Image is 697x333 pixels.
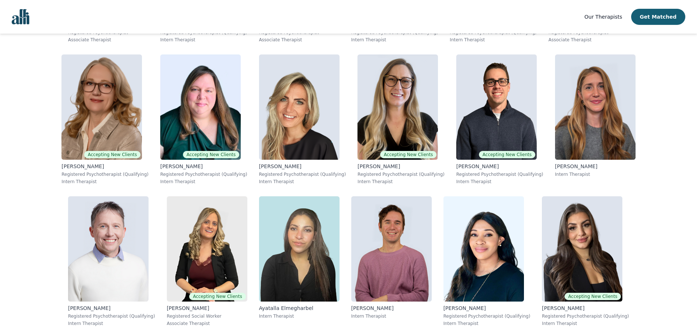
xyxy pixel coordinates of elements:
[443,313,531,319] p: Registered Psychotherapist (Qualifying)
[542,321,629,326] p: Intern Therapist
[565,293,621,300] span: Accepting New Clients
[542,304,629,312] p: [PERSON_NAME]
[259,313,340,319] p: Intern Therapist
[161,190,253,332] a: Rana_JamesAccepting New Clients[PERSON_NAME]Registered Social WorkerAssociate Therapist
[351,196,432,302] img: Qualia_Reed
[160,171,247,177] p: Registered Psychotherapist (Qualifying)
[357,163,445,170] p: [PERSON_NAME]
[555,163,636,170] p: [PERSON_NAME]
[357,179,445,185] p: Intern Therapist
[56,49,154,190] a: Siobhan_ChandlerAccepting New Clients[PERSON_NAME]Registered Psychotherapist (Qualifying)Intern T...
[351,37,438,43] p: Intern Therapist
[183,151,239,158] span: Accepting New Clients
[443,304,531,312] p: [PERSON_NAME]
[259,196,340,302] img: Ayatalla_Elmegharbel
[456,179,543,185] p: Intern Therapist
[542,313,629,319] p: Registered Psychotherapist (Qualifying)
[160,163,247,170] p: [PERSON_NAME]
[631,9,685,25] button: Get Matched
[61,171,149,177] p: Registered Psychotherapist (Qualifying)
[548,37,629,43] p: Associate Therapist
[61,163,149,170] p: [PERSON_NAME]
[68,196,149,302] img: Marc_Sommerville
[61,54,142,160] img: Siobhan_Chandler
[351,313,432,319] p: Intern Therapist
[542,196,622,302] img: Rojean_Tasbihdoust
[68,37,149,43] p: Associate Therapist
[160,37,247,43] p: Intern Therapist
[456,171,543,177] p: Registered Psychotherapist (Qualifying)
[259,171,346,177] p: Registered Psychotherapist (Qualifying)
[12,9,29,24] img: alli logo
[253,190,345,332] a: Ayatalla_ElmegharbelAyatalla ElmegharbelIntern Therapist
[345,190,438,332] a: Qualia_Reed[PERSON_NAME]Intern Therapist
[259,54,340,160] img: Stephanie_Annesley
[555,171,636,177] p: Intern Therapist
[549,49,641,190] a: Megan_Van Der Merwe[PERSON_NAME]Intern Therapist
[479,151,535,158] span: Accepting New Clients
[357,171,445,177] p: Registered Psychotherapist (Qualifying)
[259,37,340,43] p: Associate Therapist
[61,179,149,185] p: Intern Therapist
[189,293,246,300] span: Accepting New Clients
[357,54,438,160] img: Amina_Purac
[443,196,524,302] img: Liz_Zaranyika
[84,151,140,158] span: Accepting New Clients
[259,179,346,185] p: Intern Therapist
[456,54,537,160] img: Ethan_Braun
[68,321,155,326] p: Intern Therapist
[167,196,247,302] img: Rana_James
[584,12,622,21] a: Our Therapists
[68,313,155,319] p: Registered Psychotherapist (Qualifying)
[584,14,622,20] span: Our Therapists
[253,49,352,190] a: Stephanie_Annesley[PERSON_NAME]Registered Psychotherapist (Qualifying)Intern Therapist
[68,304,155,312] p: [PERSON_NAME]
[456,163,543,170] p: [PERSON_NAME]
[154,49,253,190] a: Angela_GrieveAccepting New Clients[PERSON_NAME]Registered Psychotherapist (Qualifying)Intern Ther...
[167,304,247,312] p: [PERSON_NAME]
[351,304,432,312] p: [PERSON_NAME]
[160,54,241,160] img: Angela_Grieve
[167,313,247,319] p: Registered Social Worker
[450,37,537,43] p: Intern Therapist
[167,321,247,326] p: Associate Therapist
[555,54,636,160] img: Megan_Van Der Merwe
[259,163,346,170] p: [PERSON_NAME]
[160,179,247,185] p: Intern Therapist
[62,190,161,332] a: Marc_Sommerville[PERSON_NAME]Registered Psychotherapist (Qualifying)Intern Therapist
[259,304,340,312] p: Ayatalla Elmegharbel
[450,49,549,190] a: Ethan_BraunAccepting New Clients[PERSON_NAME]Registered Psychotherapist (Qualifying)Intern Therapist
[352,49,450,190] a: Amina_PuracAccepting New Clients[PERSON_NAME]Registered Psychotherapist (Qualifying)Intern Therapist
[443,321,531,326] p: Intern Therapist
[438,190,536,332] a: Liz_Zaranyika[PERSON_NAME]Registered Psychotherapist (Qualifying)Intern Therapist
[380,151,436,158] span: Accepting New Clients
[536,190,635,332] a: Rojean_TasbihdoustAccepting New Clients[PERSON_NAME]Registered Psychotherapist (Qualifying)Intern...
